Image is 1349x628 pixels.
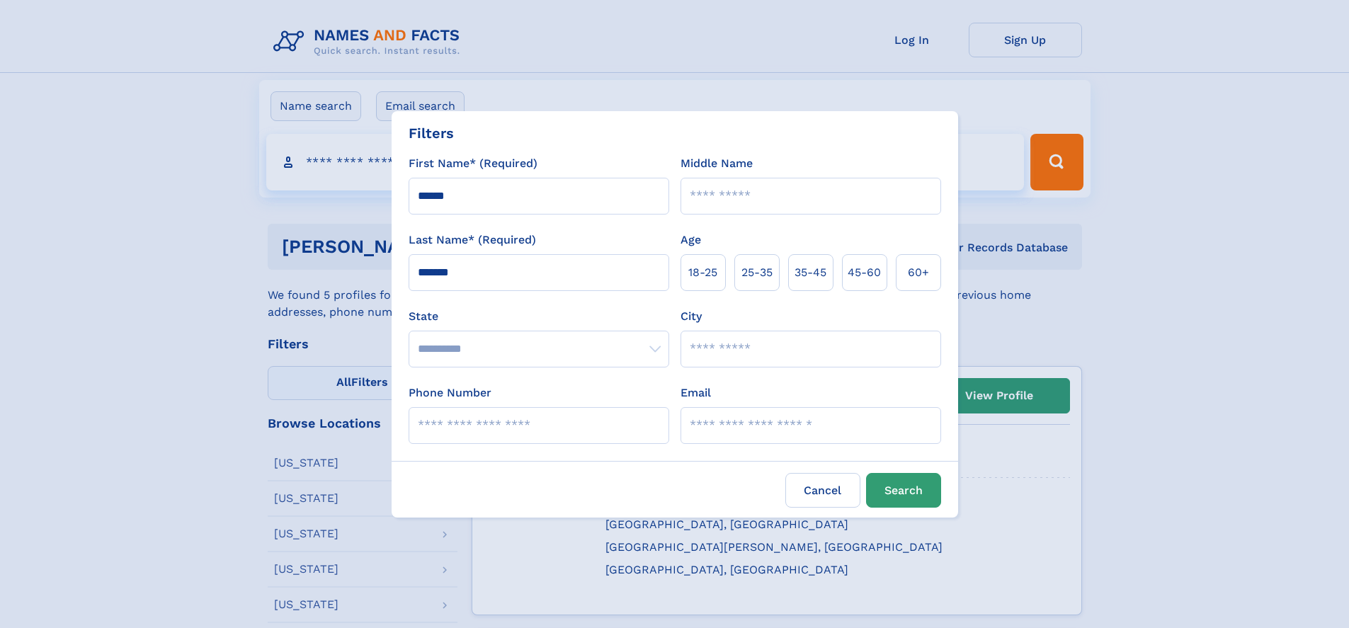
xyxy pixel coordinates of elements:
span: 60+ [908,264,929,281]
label: Phone Number [409,384,491,401]
label: Middle Name [681,155,753,172]
label: Age [681,232,701,249]
label: Email [681,384,711,401]
span: 35‑45 [795,264,826,281]
span: 25‑35 [741,264,773,281]
button: Search [866,473,941,508]
div: Filters [409,122,454,144]
label: State [409,308,669,325]
label: City [681,308,702,325]
span: 18‑25 [688,264,717,281]
label: Last Name* (Required) [409,232,536,249]
span: 45‑60 [848,264,881,281]
label: First Name* (Required) [409,155,537,172]
label: Cancel [785,473,860,508]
